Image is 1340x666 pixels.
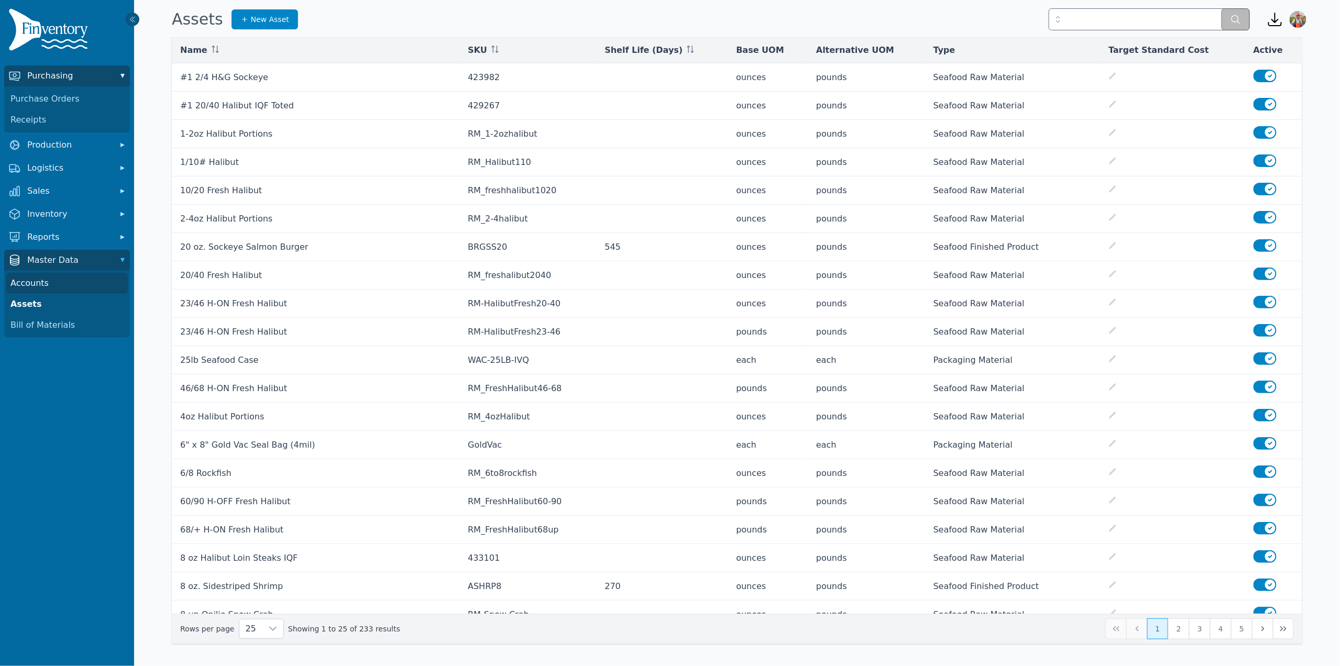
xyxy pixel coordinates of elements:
td: RM_FreshHalibut46-68 [459,374,596,403]
td: pounds [808,120,925,148]
td: pounds [728,318,808,346]
td: Seafood Raw Material [925,374,1101,403]
td: pounds [808,516,925,544]
td: pounds [808,544,925,572]
td: ounces [728,601,808,629]
td: pounds [808,261,925,290]
td: pounds [808,572,925,601]
td: RM-HalibutFresh23-46 [459,318,596,346]
td: RM_6to8rockfish [459,459,596,487]
td: 545 [596,233,728,261]
a: Assets [6,294,128,315]
span: Name [180,44,207,57]
td: Seafood Raw Material [925,205,1101,233]
span: Logistics [27,162,111,174]
td: Seafood Finished Product [925,233,1101,261]
td: pounds [808,92,925,120]
h1: Assets [172,10,223,29]
td: ounces [728,63,808,92]
td: Seafood Raw Material [925,148,1101,176]
button: Page 3 [1189,618,1210,639]
span: SKU [468,44,487,57]
td: Seafood Raw Material [925,487,1101,516]
td: 60/90 H-OFF Fresh Halibut [172,487,459,516]
td: Seafood Finished Product [925,572,1101,601]
span: Alternative UOM [816,44,894,57]
td: ounces [728,120,808,148]
td: ounces [728,572,808,601]
td: RM_2-4halibut [459,205,596,233]
button: Next Page [1252,618,1273,639]
td: BRGSS20 [459,233,596,261]
td: ounces [728,403,808,431]
td: Packaging Material [925,431,1101,459]
span: Active [1254,44,1283,57]
td: ounces [728,205,808,233]
td: each [808,431,925,459]
span: Reports [27,231,111,243]
td: 23/46 H-ON Fresh Halibut [172,318,459,346]
span: Type [933,44,955,57]
td: pounds [808,601,925,629]
td: Packaging Material [925,346,1101,374]
td: Seafood Raw Material [925,544,1101,572]
td: 20 oz. Sockeye Salmon Burger [172,233,459,261]
td: 10/20 Fresh Halibut [172,176,459,205]
button: Production [4,135,130,156]
td: ounces [728,148,808,176]
td: pounds [808,290,925,318]
button: Page 5 [1231,618,1252,639]
span: Inventory [27,208,111,220]
td: 270 [596,572,728,601]
td: 1-2oz Halibut Portions [172,120,459,148]
td: 68/+ H-ON Fresh Halibut [172,516,459,544]
td: pounds [808,403,925,431]
button: Purchasing [4,65,130,86]
td: 8 up Opilio Snow Crab [172,601,459,629]
td: ounces [728,261,808,290]
td: Seafood Raw Material [925,403,1101,431]
td: Seafood Raw Material [925,176,1101,205]
span: Shelf Life (Days) [605,44,683,57]
td: RM-Snow Crab [459,601,596,629]
button: Page 1 [1147,618,1168,639]
td: 20/40 Fresh Halibut [172,261,459,290]
td: ounces [728,544,808,572]
td: Seafood Raw Material [925,601,1101,629]
button: Page 2 [1168,618,1189,639]
span: Production [27,139,111,151]
td: Seafood Raw Material [925,290,1101,318]
td: each [728,346,808,374]
td: ounces [728,233,808,261]
button: Page 4 [1210,618,1231,639]
td: pounds [808,487,925,516]
td: 423982 [459,63,596,92]
a: Accounts [6,273,128,294]
td: pounds [728,487,808,516]
td: 2-4oz Halibut Portions [172,205,459,233]
td: RM_4ozHalibut [459,403,596,431]
td: pounds [808,63,925,92]
span: Master Data [27,254,111,267]
button: Master Data [4,250,130,271]
td: 46/68 H-ON Fresh Halibut [172,374,459,403]
td: pounds [728,516,808,544]
td: 6/8 Rockfish [172,459,459,487]
td: pounds [808,233,925,261]
td: pounds [808,148,925,176]
a: Bill of Materials [6,315,128,336]
td: RM_freshhalibut1020 [459,176,596,205]
td: #1 2/4 H&G Sockeye [172,63,459,92]
td: RM_freshalibut2040 [459,261,596,290]
td: 1/10# Halibut [172,148,459,176]
td: Seafood Raw Material [925,459,1101,487]
button: Sales [4,181,130,202]
span: Purchasing [27,70,111,82]
span: Sales [27,185,111,197]
td: 8 oz. Sidestriped Shrimp [172,572,459,601]
span: Showing 1 to 25 of 233 results [288,624,400,634]
a: Purchase Orders [6,88,128,109]
td: WAC-25LB-IVQ [459,346,596,374]
td: 8 oz Halibut Loin Steaks IQF [172,544,459,572]
td: 25lb Seafood Case [172,346,459,374]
